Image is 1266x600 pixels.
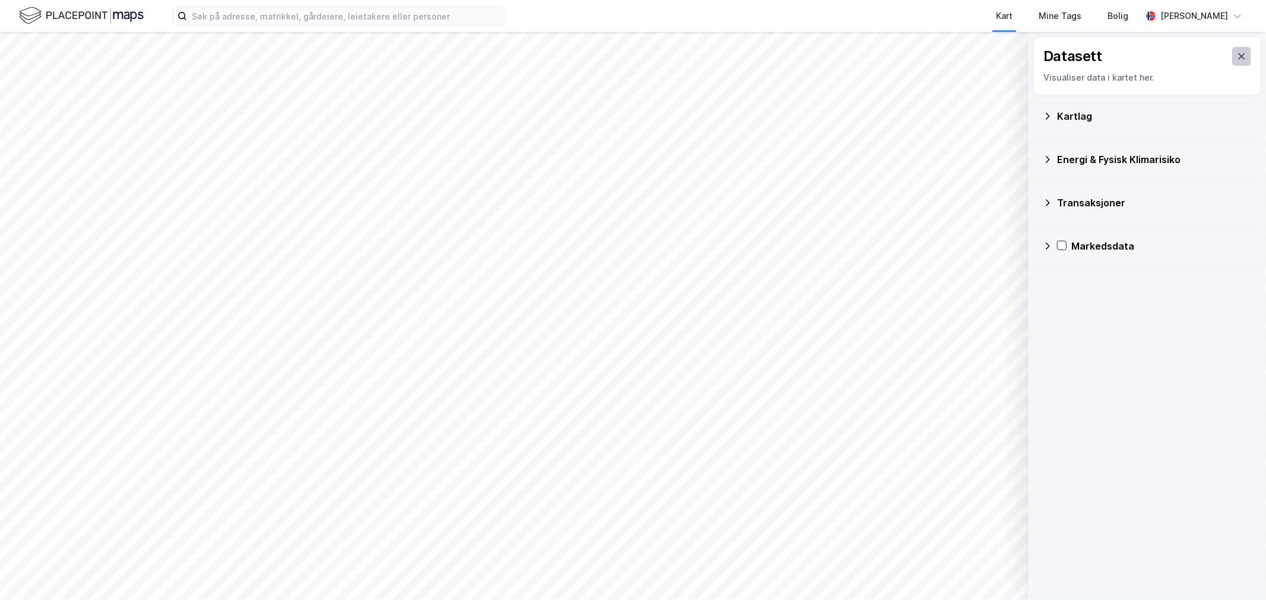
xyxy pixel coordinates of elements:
[1057,152,1252,167] div: Energi & Fysisk Klimarisiko
[1160,9,1228,23] div: [PERSON_NAME]
[1207,543,1266,600] div: Kontrollprogram for chat
[1039,9,1081,23] div: Mine Tags
[187,7,504,25] input: Søk på adresse, matrikkel, gårdeiere, leietakere eller personer
[1043,71,1251,85] div: Visualiser data i kartet her.
[1207,543,1266,600] iframe: Chat Widget
[1057,109,1252,123] div: Kartlag
[1043,47,1102,66] div: Datasett
[1057,196,1252,210] div: Transaksjoner
[19,5,144,26] img: logo.f888ab2527a4732fd821a326f86c7f29.svg
[1071,239,1252,253] div: Markedsdata
[996,9,1013,23] div: Kart
[1108,9,1128,23] div: Bolig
